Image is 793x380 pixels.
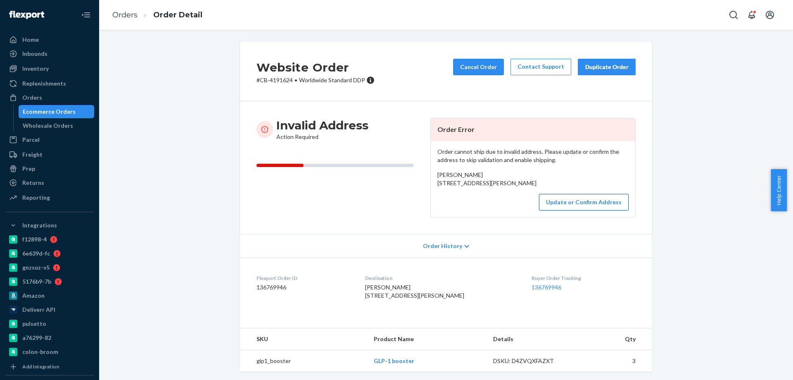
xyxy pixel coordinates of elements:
[19,105,95,118] a: Ecommerce Orders
[22,306,55,314] div: Deliverr API
[5,162,94,175] a: Prep
[5,247,94,260] a: 6e639d-fc
[5,362,94,372] a: Add Integration
[106,3,209,27] ol: breadcrumbs
[22,363,59,370] div: Add Integration
[22,334,51,342] div: a76299-82
[9,11,44,19] img: Flexport logo
[22,179,44,187] div: Returns
[743,7,760,23] button: Open notifications
[423,242,462,250] span: Order History
[5,176,94,189] a: Returns
[256,275,352,282] dt: Flexport Order ID
[5,275,94,288] a: 5176b9-7b
[256,283,352,292] dd: 136769946
[22,50,47,58] div: Inbounds
[22,136,40,144] div: Parcel
[5,191,94,204] a: Reporting
[22,263,50,272] div: gnzsuz-v5
[5,331,94,344] a: a76299-82
[585,63,629,71] div: Duplicate Order
[365,275,519,282] dt: Destination
[276,118,368,133] h3: Invalid Address
[487,328,577,350] th: Details
[22,194,50,202] div: Reporting
[22,65,49,73] div: Inventory
[22,292,45,300] div: Amazon
[367,328,486,350] th: Product Name
[510,59,571,75] a: Contact Support
[437,148,629,164] p: Order cannot ship due to invalid address. Please update or confirm the address to skip validation...
[240,350,367,372] td: glp1_booster
[294,76,297,84] span: •
[23,122,73,130] div: Wholesale Orders
[5,148,94,161] a: Freight
[5,345,94,358] a: colon-broom
[22,277,51,286] div: 5176b9-7b
[276,118,368,141] div: Action Required
[153,10,202,19] a: Order Detail
[5,33,94,46] a: Home
[299,76,365,84] span: Worldwide Standard DDP
[5,303,94,316] a: Deliverr API
[22,348,58,356] div: colon-broom
[437,171,537,186] span: [PERSON_NAME] [STREET_ADDRESS][PERSON_NAME]
[532,275,636,282] dt: Buyer Order Tracking
[5,233,94,246] a: f12898-4
[22,79,66,88] div: Replenishments
[256,59,375,76] h2: Website Order
[256,76,375,84] p: # CB-4191624
[22,221,57,229] div: Integrations
[22,93,42,102] div: Orders
[577,350,652,372] td: 3
[539,194,629,210] button: Update or Confirm Address
[431,118,635,141] header: Order Error
[453,59,504,75] button: Cancel Order
[5,289,94,302] a: Amazon
[5,317,94,330] a: pulsetto
[78,7,94,23] button: Close Navigation
[22,36,39,44] div: Home
[22,165,35,173] div: Prep
[5,62,94,75] a: Inventory
[19,119,95,132] a: Wholesale Orders
[5,91,94,104] a: Orders
[5,77,94,90] a: Replenishments
[22,151,43,159] div: Freight
[5,219,94,232] button: Integrations
[5,47,94,60] a: Inbounds
[22,235,47,244] div: f12898-4
[240,328,367,350] th: SKU
[762,7,778,23] button: Open account menu
[23,108,76,116] div: Ecommerce Orders
[532,284,561,291] a: 136769946
[771,169,787,211] button: Help Center
[5,261,94,274] a: gnzsuz-v5
[365,284,464,299] span: [PERSON_NAME] [STREET_ADDRESS][PERSON_NAME]
[577,328,652,350] th: Qty
[578,59,636,75] button: Duplicate Order
[374,357,414,364] a: GLP-1 booster
[5,133,94,146] a: Parcel
[22,249,50,258] div: 6e639d-fc
[493,357,571,365] div: DSKU: D4ZVQXFAZXT
[112,10,138,19] a: Orders
[725,7,742,23] button: Open Search Box
[22,320,46,328] div: pulsetto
